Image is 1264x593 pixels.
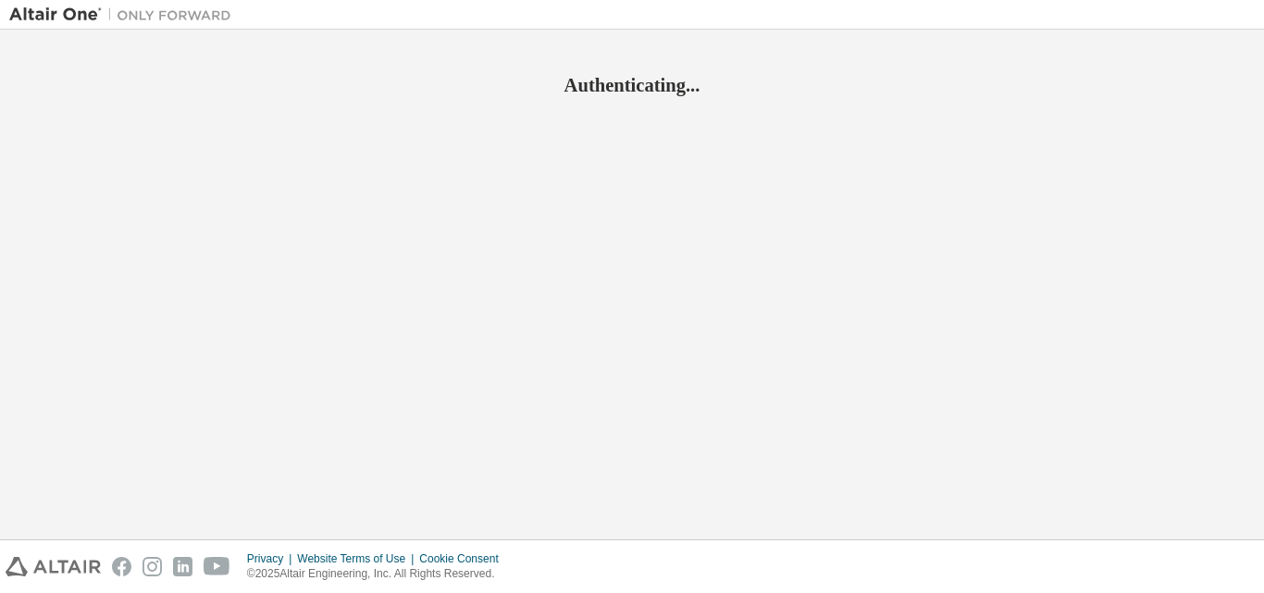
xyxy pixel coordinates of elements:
h2: Authenticating... [9,73,1255,97]
img: youtube.svg [204,557,230,576]
div: Website Terms of Use [297,551,419,566]
img: altair_logo.svg [6,557,101,576]
img: linkedin.svg [173,557,192,576]
p: © 2025 Altair Engineering, Inc. All Rights Reserved. [247,566,510,582]
img: facebook.svg [112,557,131,576]
div: Cookie Consent [419,551,509,566]
img: Altair One [9,6,241,24]
div: Privacy [247,551,297,566]
img: instagram.svg [143,557,162,576]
